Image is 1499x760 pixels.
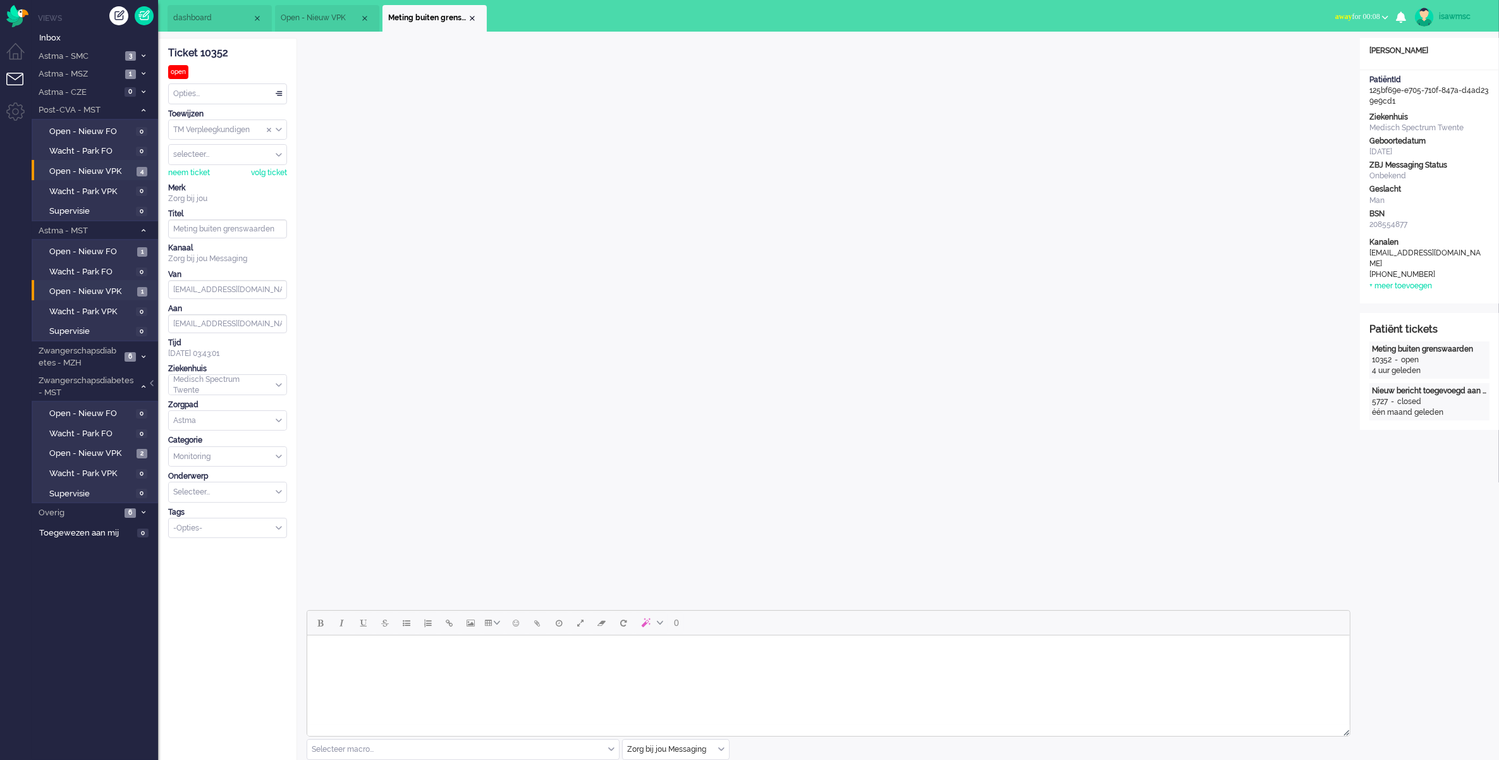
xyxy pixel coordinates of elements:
[168,254,287,264] div: Zorg bij jou Messaging
[1369,136,1490,147] div: Geboortedatum
[1369,112,1490,123] div: Ziekenhuis
[168,209,287,219] div: Titel
[136,187,147,196] span: 0
[37,446,157,460] a: Open - Nieuw VPK 2
[1369,147,1490,157] div: [DATE]
[49,306,133,318] span: Wacht - Park VPK
[125,51,136,61] span: 3
[1369,184,1490,195] div: Geslacht
[137,449,147,458] span: 2
[37,324,157,338] a: Supervisie 0
[37,244,157,258] a: Open - Nieuw FO 1
[1369,171,1490,181] div: Onbekend
[168,364,287,374] div: Ziekenhuis
[37,264,157,278] a: Wacht - Park FO 0
[310,612,331,634] button: Bold
[125,508,136,518] span: 6
[136,127,147,137] span: 0
[37,345,121,369] span: Zwangerschapsdiabetes - MZH
[136,409,147,419] span: 0
[1339,725,1350,736] div: Resize
[6,102,35,131] li: Admin menu
[1369,160,1490,171] div: ZBJ Messaging Status
[1372,386,1487,396] div: Nieuw bericht toegevoegd aan gesprek
[1415,8,1434,27] img: avatar
[1372,407,1487,418] div: één maand geleden
[37,375,135,398] span: Zwangerschapsdiabetes - MST
[548,612,570,634] button: Delay message
[168,400,287,410] div: Zorgpad
[37,124,157,138] a: Open - Nieuw FO 0
[39,32,158,44] span: Inbox
[6,73,35,101] li: Tickets menu
[168,303,287,314] div: Aan
[1335,12,1380,21] span: for 00:08
[168,65,188,79] div: open
[168,120,287,140] div: Assign Group
[37,30,158,44] a: Inbox
[136,307,147,317] span: 0
[353,612,374,634] button: Underline
[168,518,287,539] div: Select Tags
[136,469,147,479] span: 0
[37,486,157,500] a: Supervisie 0
[1388,396,1397,407] div: -
[168,5,272,32] li: Dashboard
[1372,396,1388,407] div: 5727
[136,267,147,277] span: 0
[1369,322,1490,337] div: Patiënt tickets
[1369,219,1490,230] div: 208554877
[439,612,460,634] button: Insert/edit link
[125,352,136,362] span: 6
[168,507,287,518] div: Tags
[460,612,482,634] button: Insert/edit image
[1328,4,1396,32] li: awayfor 00:08
[49,488,133,500] span: Supervisie
[6,5,28,27] img: flow_omnibird.svg
[168,109,287,120] div: Toewijzen
[37,466,157,480] a: Wacht - Park VPK 0
[6,8,28,18] a: Omnidesk
[168,243,287,254] div: Kanaal
[136,327,147,336] span: 0
[37,304,157,318] a: Wacht - Park VPK 0
[668,612,685,634] button: 0
[382,5,487,32] li: 10352
[49,166,133,178] span: Open - Nieuw VPK
[49,266,133,278] span: Wacht - Park FO
[37,51,121,63] span: Astma - SMC
[168,144,287,165] div: Assign User
[37,525,158,539] a: Toegewezen aan mij 0
[37,104,135,116] span: Post-CVA - MST
[6,43,35,71] li: Dashboard menu
[37,204,157,218] a: Supervisie 0
[1335,12,1352,21] span: away
[251,168,287,178] div: volg ticket
[1439,10,1486,23] div: isawmsc
[374,612,396,634] button: Strikethrough
[1397,396,1421,407] div: closed
[49,205,133,218] span: Supervisie
[275,5,379,32] li: View
[168,338,287,348] div: Tijd
[168,168,210,178] div: neem ticket
[49,246,134,258] span: Open - Nieuw FO
[137,529,149,538] span: 0
[136,429,147,439] span: 0
[331,612,353,634] button: Italic
[252,13,262,23] div: Close tab
[49,428,133,440] span: Wacht - Park FO
[281,13,360,23] span: Open - Nieuw VPK
[136,207,147,216] span: 0
[1372,355,1392,365] div: 10352
[591,612,613,634] button: Clear formatting
[1369,123,1490,133] div: Medisch Spectrum Twente
[49,326,133,338] span: Supervisie
[37,87,121,99] span: Astma - CZE
[307,635,1350,725] iframe: Rich Text Area
[37,507,121,519] span: Overig
[37,144,157,157] a: Wacht - Park FO 0
[38,13,158,23] li: Views
[173,13,252,23] span: dashboard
